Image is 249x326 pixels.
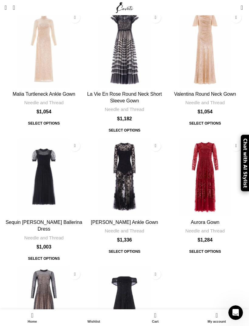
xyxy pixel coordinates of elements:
[124,311,186,324] a: 0 Cart
[185,118,225,129] a: Select options for “Valentina Round Neck Gown”
[191,220,219,225] a: Aurora Gown
[166,138,244,216] a: Aurora Gown
[124,311,186,324] div: My cart
[228,305,243,320] iframe: Intercom live chat
[128,320,183,324] span: Cart
[85,138,164,216] img: Needle & Thread dress - romantic embellished tulle gown | Coveti
[166,9,244,88] img: Needle & Thread dress - romantic embellished tulle gown | Coveti
[241,3,246,8] span: 0
[117,237,132,242] bdi: 1,336
[24,118,64,129] a: Select options for “Malia Turtleneck Ankle Gown”
[198,237,213,242] bdi: 1,284
[114,5,135,10] a: Site logo
[185,228,225,234] a: Needle and Thread
[5,138,83,216] img: Needle & Thread dress - romantic embellished tulle gown | Coveti
[2,2,10,14] a: Open mobile menu
[105,106,144,112] a: Needle and Thread
[5,320,60,324] span: Home
[232,2,238,14] div: My Wishlist
[117,116,120,121] span: $
[185,118,225,129] span: Select options
[104,125,145,136] span: Select options
[36,244,51,249] bdi: 1,003
[117,116,132,121] bdi: 1,182
[36,109,51,114] bdi: 1,054
[36,244,39,249] span: $
[5,9,83,88] a: Malia Turtleneck Ankle Gown
[63,311,125,324] div: My wishlist
[24,118,64,129] span: Select options
[24,235,64,241] a: Needle and Thread
[186,311,248,324] a: My account
[155,311,159,315] span: 0
[166,9,244,88] a: Valentina Round Neck Gown
[85,9,164,88] img: Needle & Thread dress - romantic embellished tulle gown | Coveti
[5,220,82,232] a: Sequin [PERSON_NAME] Ballerina Dress
[238,2,246,14] a: 0
[198,109,213,114] bdi: 1,054
[10,2,18,14] a: Search
[198,237,200,242] span: $
[36,109,39,114] span: $
[105,228,144,234] a: Needle and Thread
[185,246,225,257] a: Select options for “Aurora Gown”
[24,99,64,106] a: Needle and Thread
[24,253,64,264] a: Select options for “Sequin Giselle Smocked Ballerina Dress”
[85,9,164,88] a: La Vie En Rose Round Neck Short Sleeve Gown
[104,246,145,257] span: Select options
[185,99,225,106] a: Needle and Thread
[2,311,63,324] a: Home
[13,91,75,97] a: Malia Turtleneck Ankle Gown
[5,9,83,88] img: Needle & Thread dress - romantic embellished tulle gown | Coveti
[185,246,225,257] span: Select options
[174,91,236,97] a: Valentina Round Neck Gown
[24,253,64,264] span: Select options
[198,109,200,114] span: $
[91,220,158,225] a: [PERSON_NAME] Ankle Gown
[189,320,245,324] span: My account
[63,311,125,324] a: Wishlist
[166,138,244,216] img: Needle & Thread dress - romantic embellished tulle gown | Coveti
[104,125,145,136] a: Select options for “La Vie En Rose Round Neck Short Sleeve Gown”
[66,320,122,324] span: Wishlist
[117,237,120,242] span: $
[5,138,83,216] a: Sequin Giselle Smocked Ballerina Dress
[104,246,145,257] a: Select options for “Rosa Sheer Ankle Gown”
[85,138,164,216] a: Rosa Sheer Ankle Gown
[87,91,162,103] a: La Vie En Rose Round Neck Short Sleeve Gown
